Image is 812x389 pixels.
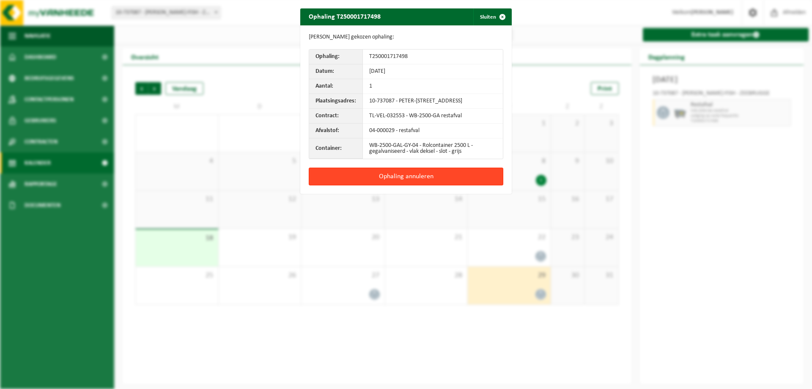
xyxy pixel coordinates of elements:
td: [DATE] [363,64,503,79]
th: Plaatsingsadres: [309,94,363,109]
button: Ophaling annuleren [309,168,503,185]
td: 04-000029 - restafval [363,124,503,138]
td: 10-737087 - PETER-[STREET_ADDRESS] [363,94,503,109]
td: WB-2500-GAL-GY-04 - Rolcontainer 2500 L - gegalvaniseerd - vlak deksel - slot - grijs [363,138,503,159]
th: Datum: [309,64,363,79]
th: Container: [309,138,363,159]
th: Ophaling: [309,50,363,64]
td: 1 [363,79,503,94]
p: [PERSON_NAME] gekozen ophaling: [309,34,503,41]
th: Afvalstof: [309,124,363,138]
h2: Ophaling T250001717498 [300,8,389,25]
th: Aantal: [309,79,363,94]
td: TL-VEL-032553 - WB-2500-GA restafval [363,109,503,124]
button: Sluiten [473,8,511,25]
th: Contract: [309,109,363,124]
td: T250001717498 [363,50,503,64]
